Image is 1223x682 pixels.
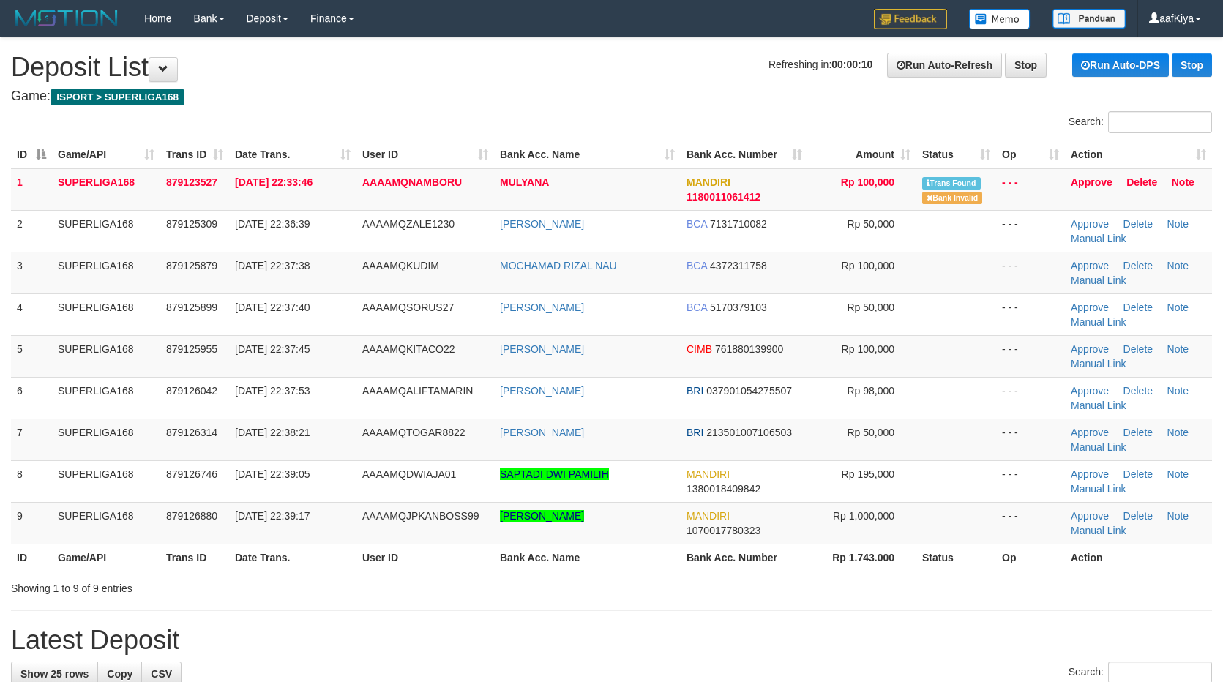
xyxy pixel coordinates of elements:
a: Approve [1071,301,1109,313]
a: Delete [1123,218,1153,230]
span: Rp 50,000 [847,218,894,230]
th: Game/API [52,544,160,571]
a: Manual Link [1071,441,1126,453]
td: SUPERLIGA168 [52,168,160,211]
img: MOTION_logo.png [11,7,122,29]
span: Rp 98,000 [847,385,894,397]
h1: Latest Deposit [11,626,1212,655]
span: [DATE] 22:39:17 [235,510,310,522]
img: Feedback.jpg [874,9,947,29]
a: Delete [1123,468,1153,480]
td: - - - [996,293,1065,335]
th: Game/API: activate to sort column ascending [52,141,160,168]
span: Copy 5170379103 to clipboard [710,301,767,313]
th: Bank Acc. Number [681,544,808,571]
a: Approve [1071,427,1109,438]
span: MANDIRI [687,510,730,522]
th: Status [916,544,996,571]
td: 8 [11,460,52,502]
a: [PERSON_NAME] [500,427,584,438]
td: SUPERLIGA168 [52,419,160,460]
span: BCA [687,218,707,230]
a: Note [1167,343,1189,355]
span: Rp 100,000 [842,343,894,355]
span: Show 25 rows [20,668,89,680]
a: Stop [1005,53,1047,78]
span: 879126042 [166,385,217,397]
a: Note [1167,427,1189,438]
span: BRI [687,385,703,397]
a: Note [1167,260,1189,271]
span: Rp 50,000 [847,301,894,313]
img: panduan.png [1052,9,1126,29]
a: MOCHAMAD RIZAL NAU [500,260,617,271]
a: Approve [1071,176,1112,188]
a: Run Auto-DPS [1072,53,1169,77]
a: [PERSON_NAME] [500,510,584,522]
a: Delete [1123,260,1153,271]
th: Bank Acc. Number: activate to sort column ascending [681,141,808,168]
th: Date Trans.: activate to sort column ascending [229,141,356,168]
a: Approve [1071,385,1109,397]
td: - - - [996,419,1065,460]
span: AAAAMQALIFTAMARIN [362,385,473,397]
span: [DATE] 22:37:45 [235,343,310,355]
span: Similar transaction found [922,177,981,190]
span: AAAAMQKITACO22 [362,343,455,355]
td: SUPERLIGA168 [52,377,160,419]
span: [DATE] 22:37:53 [235,385,310,397]
a: Note [1167,301,1189,313]
td: 1 [11,168,52,211]
a: Note [1172,176,1194,188]
div: Showing 1 to 9 of 9 entries [11,575,498,596]
a: [PERSON_NAME] [500,343,584,355]
a: Approve [1071,510,1109,522]
h4: Game: [11,89,1212,104]
a: Delete [1123,427,1153,438]
td: 7 [11,419,52,460]
span: [DATE] 22:38:21 [235,427,310,438]
span: BRI [687,427,703,438]
span: Copy 761880139900 to clipboard [715,343,783,355]
td: 9 [11,502,52,544]
span: MANDIRI [687,176,730,188]
a: [PERSON_NAME] [500,385,584,397]
span: Copy 1070017780323 to clipboard [687,525,760,536]
a: Delete [1126,176,1157,188]
span: [DATE] 22:37:40 [235,301,310,313]
th: Status: activate to sort column ascending [916,141,996,168]
span: CSV [151,668,172,680]
td: - - - [996,377,1065,419]
label: Search: [1069,111,1212,133]
a: Delete [1123,343,1153,355]
th: Date Trans. [229,544,356,571]
a: Approve [1071,343,1109,355]
span: ISPORT > SUPERLIGA168 [51,89,184,105]
span: [DATE] 22:39:05 [235,468,310,480]
th: User ID [356,544,494,571]
a: Manual Link [1071,274,1126,286]
h1: Deposit List [11,53,1212,82]
a: MULYANA [500,176,549,188]
span: Copy 037901054275507 to clipboard [706,385,792,397]
span: AAAAMQTOGAR8822 [362,427,465,438]
a: Manual Link [1071,316,1126,328]
img: Button%20Memo.svg [969,9,1031,29]
td: - - - [996,210,1065,252]
span: BCA [687,260,707,271]
span: [DATE] 22:36:39 [235,218,310,230]
th: Bank Acc. Name [494,544,681,571]
span: AAAAMQZALE1230 [362,218,455,230]
a: Delete [1123,301,1153,313]
span: Copy 4372311758 to clipboard [710,260,767,271]
span: 879126880 [166,510,217,522]
th: Op: activate to sort column ascending [996,141,1065,168]
span: 879125955 [166,343,217,355]
th: ID: activate to sort column descending [11,141,52,168]
span: 879125879 [166,260,217,271]
a: Note [1167,385,1189,397]
a: Approve [1071,260,1109,271]
span: Rp 1,000,000 [833,510,894,522]
a: Manual Link [1071,525,1126,536]
a: Approve [1071,218,1109,230]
